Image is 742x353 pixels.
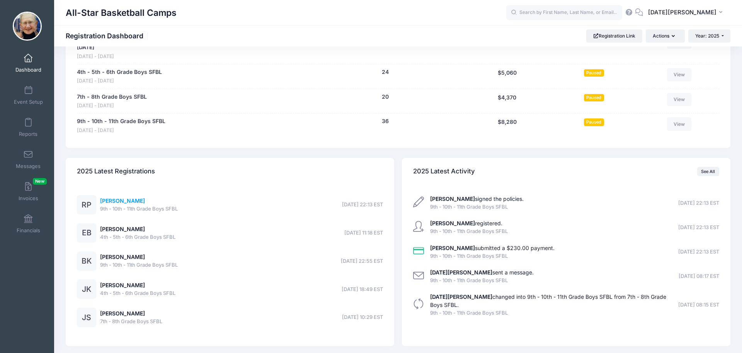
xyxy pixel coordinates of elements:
[10,178,47,205] a: InvoicesNew
[77,258,96,265] a: BK
[77,127,165,134] span: [DATE] - [DATE]
[100,205,178,213] span: 9th - 10th - 11th Grade Boys SFBL
[100,310,145,317] a: [PERSON_NAME]
[77,286,96,293] a: JK
[688,29,730,43] button: Year: 2025
[10,82,47,109] a: Event Setup
[66,32,150,40] h1: Registration Dashboard
[77,252,96,271] div: BK
[695,33,719,39] span: Year: 2025
[100,282,145,288] a: [PERSON_NAME]
[10,114,47,141] a: Reports
[14,99,43,105] span: Event Setup
[17,227,40,234] span: Financials
[100,261,178,269] span: 9th - 10th - 11th Grade Boys SFBL
[430,195,475,202] strong: [PERSON_NAME]
[342,314,383,321] span: [DATE] 10:29 EST
[66,4,177,22] h1: All-Star Basketball Camps
[679,272,719,280] span: [DATE] 08:17 EST
[100,318,162,326] span: 7th - 8th Grade Boys SFBL
[667,68,692,81] a: View
[430,277,534,284] span: 9th - 10th - 11th Grade Boys SFBL
[462,117,552,134] div: $8,280
[342,201,383,209] span: [DATE] 22:13 EST
[430,245,555,251] a: [PERSON_NAME]submitted a $230.00 payment.
[77,223,96,243] div: EB
[77,279,96,299] div: JK
[15,67,41,73] span: Dashboard
[430,309,676,317] span: 9th - 10th - 11th Grade Boys SFBL
[430,220,502,226] a: [PERSON_NAME]registered.
[10,210,47,237] a: Financials
[100,290,175,297] span: 4th - 5th - 6th Grade Boys SFBL
[100,254,145,260] a: [PERSON_NAME]
[430,245,475,251] strong: [PERSON_NAME]
[430,252,555,260] span: 9th - 10th - 11th Grade Boys SFBL
[462,68,552,85] div: $5,060
[16,163,41,170] span: Messages
[678,224,719,231] span: [DATE] 22:13 EST
[430,269,534,276] a: [DATE][PERSON_NAME]sent a message.
[19,131,37,137] span: Reports
[506,5,622,21] input: Search by First Name, Last Name, or Email...
[667,93,692,106] a: View
[10,146,47,173] a: Messages
[584,69,604,77] span: Paused
[430,228,508,235] span: 9th - 10th - 11th Grade Boys SFBL
[77,308,96,327] div: JS
[77,161,155,183] h4: 2025 Latest Registrations
[462,35,552,60] div: $37,700
[77,68,162,76] a: 4th - 5th - 6th Grade Boys SFBL
[100,233,175,241] span: 4th - 5th - 6th Grade Boys SFBL
[430,203,524,211] span: 9th - 10th - 11th Grade Boys SFBL
[413,161,475,183] h4: 2025 Latest Activity
[100,226,145,232] a: [PERSON_NAME]
[382,117,389,125] button: 36
[100,197,145,204] a: [PERSON_NAME]
[646,29,684,43] button: Actions
[430,220,475,226] strong: [PERSON_NAME]
[382,68,389,76] button: 24
[643,4,730,22] button: [DATE][PERSON_NAME]
[584,118,604,126] span: Paused
[77,93,147,101] a: 7th - 8th Grade Boys SFBL
[77,53,304,60] span: [DATE] - [DATE]
[10,50,47,77] a: Dashboard
[77,230,96,236] a: EB
[77,195,96,214] div: RP
[430,195,524,202] a: [PERSON_NAME]signed the policies.
[33,178,47,185] span: New
[77,117,165,125] a: 9th - 10th - 11th Grade Boys SFBL
[648,8,716,17] span: [DATE][PERSON_NAME]
[77,315,96,321] a: JS
[697,167,719,176] a: See All
[678,199,719,207] span: [DATE] 22:13 EST
[13,12,42,41] img: All-Star Basketball Camps
[77,77,162,85] span: [DATE] - [DATE]
[430,293,666,308] a: [DATE][PERSON_NAME]changed into 9th - 10th - 11th Grade Boys SFBL from 7th - 8th Grade Boys SFBL.
[678,248,719,256] span: [DATE] 22:13 EST
[678,301,719,309] span: [DATE] 08:15 EST
[462,93,552,110] div: $4,370
[77,202,96,209] a: RP
[586,29,642,43] a: Registration Link
[341,257,383,265] span: [DATE] 22:55 EST
[344,229,383,237] span: [DATE] 11:18 EST
[382,93,389,101] button: 20
[77,102,147,110] span: [DATE] - [DATE]
[342,286,383,293] span: [DATE] 18:49 EST
[19,195,38,202] span: Invoices
[430,269,492,276] strong: [DATE][PERSON_NAME]
[430,293,492,300] strong: [DATE][PERSON_NAME]
[667,117,692,130] a: View
[584,94,604,101] span: Paused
